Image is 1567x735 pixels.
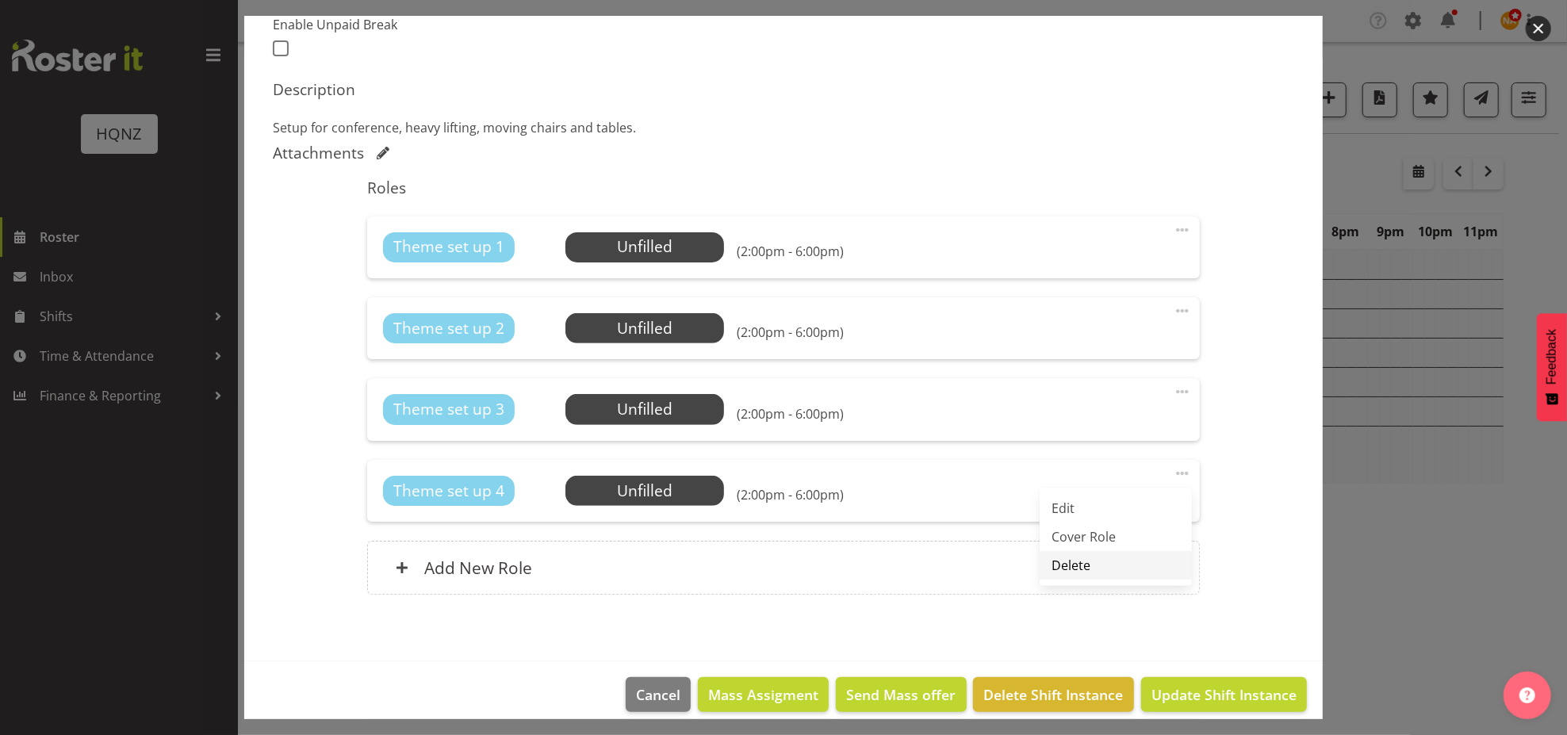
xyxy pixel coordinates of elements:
button: Cancel [626,677,691,712]
h6: (2:00pm - 6:00pm) [737,487,844,503]
h5: Attachments [273,144,364,163]
span: Update Shift Instance [1151,684,1297,705]
span: Delete Shift Instance [984,684,1124,705]
a: Edit [1040,494,1192,523]
button: Delete Shift Instance [973,677,1133,712]
span: Unfilled [617,480,672,501]
button: Send Mass offer [836,677,966,712]
span: Unfilled [617,317,672,339]
span: Theme set up 4 [393,480,504,503]
span: Feedback [1545,329,1559,385]
button: Feedback - Show survey [1537,313,1567,421]
img: help-xxl-2.png [1519,687,1535,703]
h5: Roles [367,178,1199,197]
button: Update Shift Instance [1141,677,1307,712]
span: Theme set up 2 [393,317,504,340]
span: Unfilled [617,398,672,419]
h5: Description [273,80,1294,99]
span: Cancel [636,684,680,705]
span: Send Mass offer [846,684,956,705]
h6: (2:00pm - 6:00pm) [737,243,844,259]
h6: (2:00pm - 6:00pm) [737,406,844,422]
span: Theme set up 1 [393,235,504,258]
a: Delete [1040,551,1192,580]
h6: Add New Role [424,557,532,578]
h6: (2:00pm - 6:00pm) [737,324,844,340]
span: Theme set up 3 [393,398,504,421]
p: Setup for conference, heavy lifting, moving chairs and tables. [273,118,1294,137]
span: Mass Assigment [708,684,818,705]
a: Cover Role [1040,523,1192,551]
span: Unfilled [617,235,672,257]
button: Mass Assigment [698,677,829,712]
label: Enable Unpaid Break [273,15,514,34]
